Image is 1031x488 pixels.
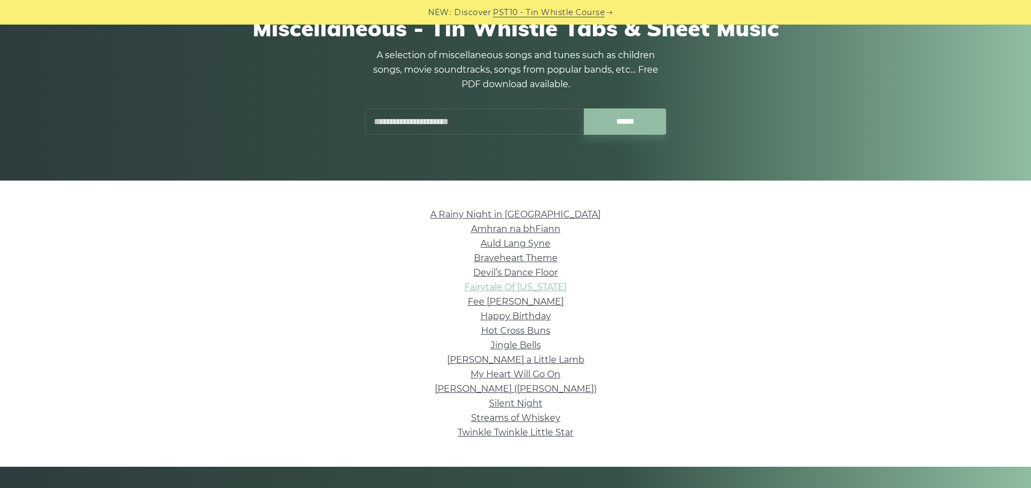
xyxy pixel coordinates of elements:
span: Discover [454,6,491,19]
h1: Miscellaneous - Tin Whistle Tabs & Sheet Music [201,15,831,41]
span: NEW: [428,6,451,19]
a: [PERSON_NAME] a Little Lamb [447,354,585,365]
a: Fee [PERSON_NAME] [468,296,564,307]
a: Hot Cross Buns [481,325,550,336]
a: Streams of Whiskey [471,413,560,423]
a: Twinkle Twinkle Little Star [458,427,573,438]
a: Braveheart Theme [474,253,558,263]
a: Silent Night [489,398,543,409]
a: Amhran na bhFiann [471,224,560,234]
a: Devil’s Dance Floor [473,267,558,278]
a: Happy Birthday [481,311,551,321]
a: Fairytale Of [US_STATE] [464,282,567,292]
p: A selection of miscellaneous songs and tunes such as children songs, movie soundtracks, songs fro... [365,48,667,92]
a: My Heart Will Go On [471,369,560,380]
a: [PERSON_NAME] ([PERSON_NAME]) [435,383,597,394]
a: Auld Lang Syne [481,238,550,249]
a: PST10 - Tin Whistle Course [493,6,605,19]
a: A Rainy Night in [GEOGRAPHIC_DATA] [430,209,601,220]
a: Jingle Bells [491,340,541,350]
